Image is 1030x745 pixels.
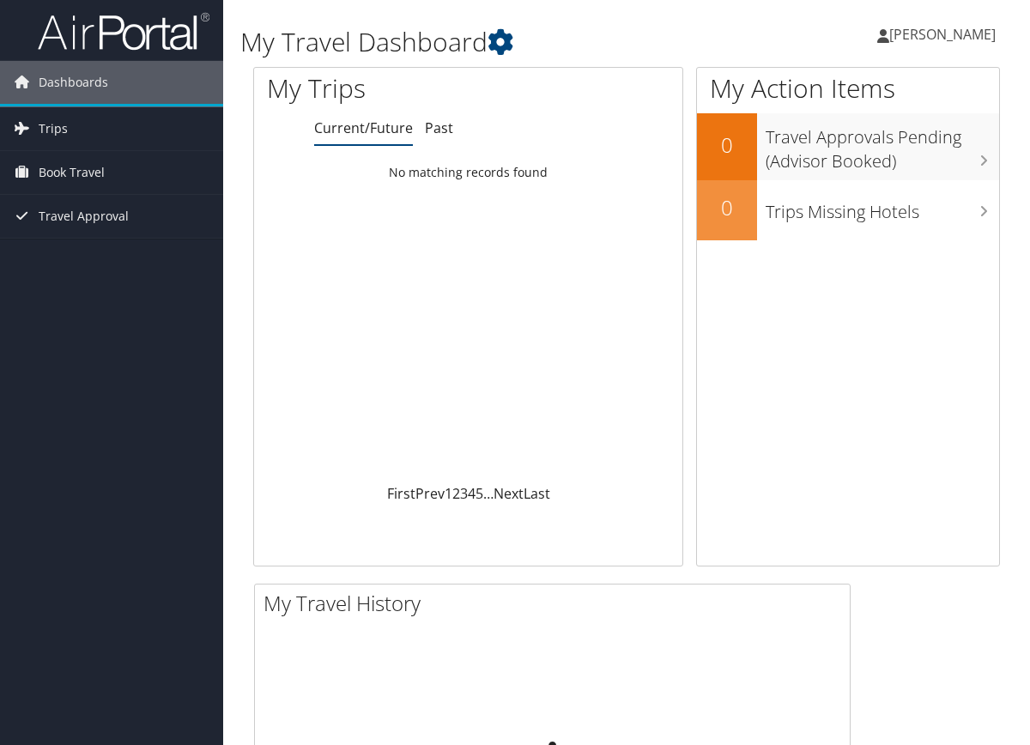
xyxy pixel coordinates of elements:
[460,484,468,503] a: 3
[697,193,757,222] h2: 0
[240,24,755,60] h1: My Travel Dashboard
[39,61,108,104] span: Dashboards
[697,70,999,106] h1: My Action Items
[415,484,445,503] a: Prev
[877,9,1013,60] a: [PERSON_NAME]
[387,484,415,503] a: First
[468,484,476,503] a: 4
[445,484,452,503] a: 1
[494,484,524,503] a: Next
[425,118,453,137] a: Past
[39,151,105,194] span: Book Travel
[697,130,757,160] h2: 0
[766,117,999,173] h3: Travel Approvals Pending (Advisor Booked)
[452,484,460,503] a: 2
[314,118,413,137] a: Current/Future
[39,195,129,238] span: Travel Approval
[254,157,682,188] td: No matching records found
[39,107,68,150] span: Trips
[38,11,209,51] img: airportal-logo.png
[889,25,996,44] span: [PERSON_NAME]
[267,70,491,106] h1: My Trips
[476,484,483,503] a: 5
[697,180,999,240] a: 0Trips Missing Hotels
[524,484,550,503] a: Last
[264,589,850,618] h2: My Travel History
[697,113,999,179] a: 0Travel Approvals Pending (Advisor Booked)
[766,191,999,224] h3: Trips Missing Hotels
[483,484,494,503] span: …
